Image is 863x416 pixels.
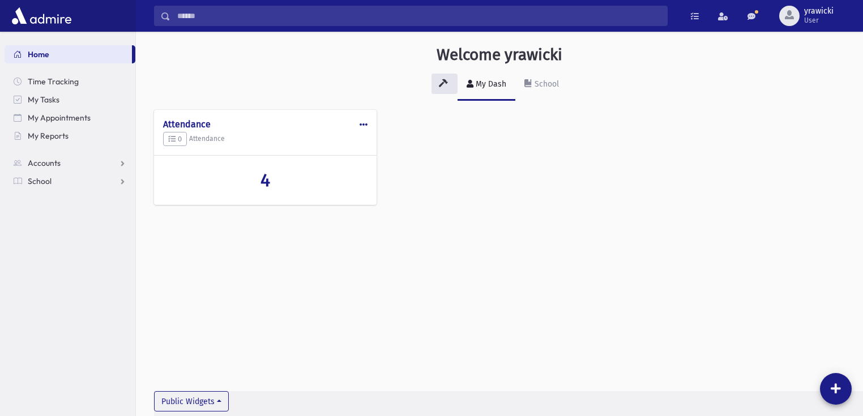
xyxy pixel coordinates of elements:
[170,6,667,26] input: Search
[28,158,61,168] span: Accounts
[28,76,79,87] span: Time Tracking
[163,119,368,130] h4: Attendance
[163,169,368,191] a: 4
[532,79,559,89] div: School
[804,16,834,25] span: User
[473,79,506,89] div: My Dash
[154,391,229,411] button: Public Widgets
[260,169,270,191] span: 4
[804,7,834,16] span: yrawicki
[28,176,52,186] span: School
[5,154,135,172] a: Accounts
[5,172,135,190] a: School
[9,5,74,27] img: AdmirePro
[163,132,187,147] button: 0
[163,132,368,147] h5: Attendance
[458,69,515,101] a: My Dash
[28,49,49,59] span: Home
[5,91,135,109] a: My Tasks
[5,45,132,63] a: Home
[437,45,562,65] h3: Welcome yrawicki
[515,69,568,101] a: School
[28,113,91,123] span: My Appointments
[168,135,182,143] span: 0
[5,127,135,145] a: My Reports
[5,72,135,91] a: Time Tracking
[28,95,59,105] span: My Tasks
[5,109,135,127] a: My Appointments
[28,131,69,141] span: My Reports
